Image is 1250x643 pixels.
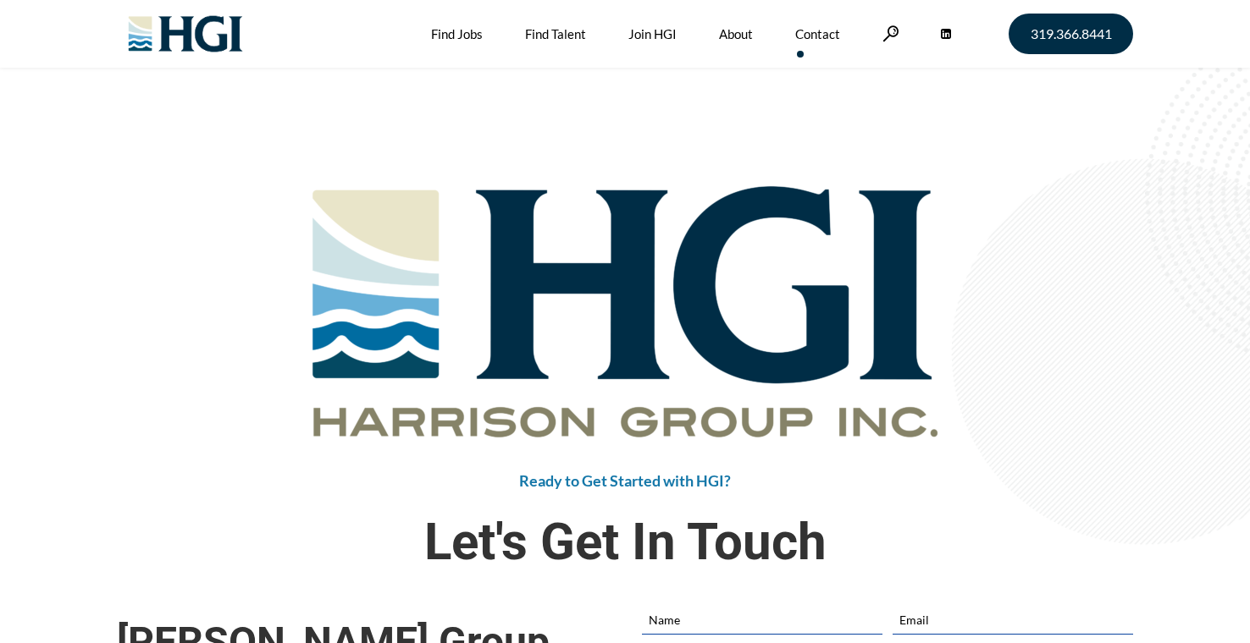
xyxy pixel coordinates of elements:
[893,605,1133,634] input: Email
[1031,27,1112,41] span: 319.366.8441
[1009,14,1133,54] a: 319.366.8441
[882,25,899,41] a: Search
[117,507,1133,578] span: Let's Get In Touch
[519,471,731,490] span: Ready to Get Started with HGI?
[642,605,882,634] input: Name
